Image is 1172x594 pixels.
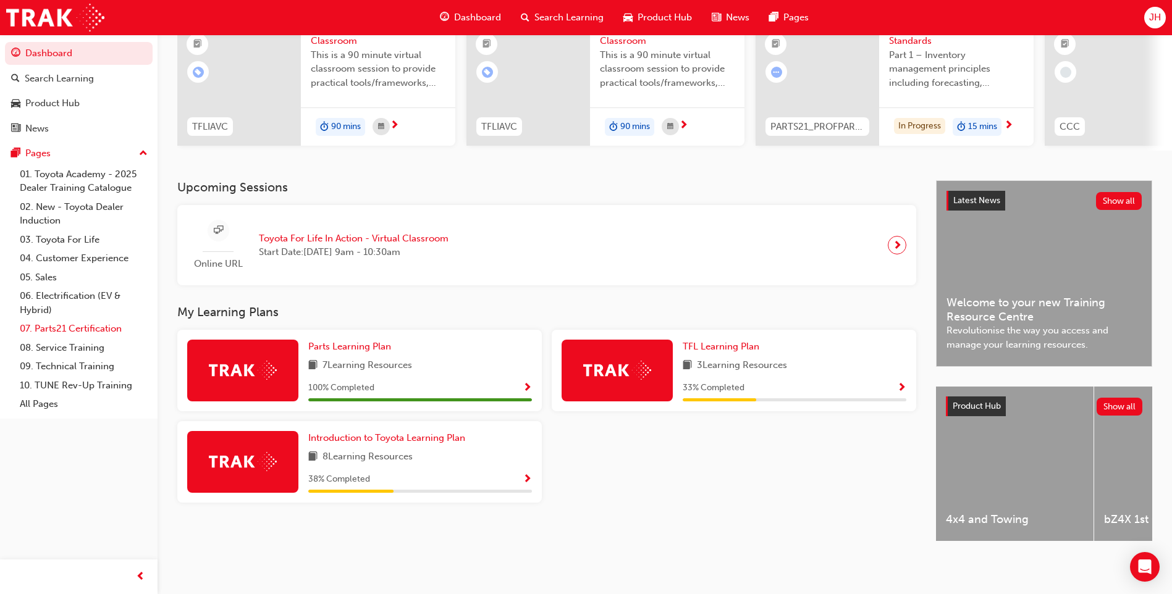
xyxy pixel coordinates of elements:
span: duration-icon [957,119,966,135]
a: Product HubShow all [946,396,1142,416]
span: learningRecordVerb_NONE-icon [1060,67,1071,78]
span: News [726,10,749,25]
span: PARTS21_PROFPART1_0923_EL [770,120,864,134]
span: search-icon [11,73,20,85]
span: Online URL [187,257,249,271]
button: Show all [1096,192,1142,210]
div: News [25,122,49,136]
img: Trak [583,361,651,380]
a: 4x4 and Towing [936,387,1094,541]
div: Search Learning [25,72,94,86]
a: 01. Toyota Academy - 2025 Dealer Training Catalogue [15,165,153,198]
span: booktick-icon [483,36,491,52]
div: Product Hub [25,96,80,111]
span: pages-icon [769,10,778,25]
a: Latest NewsShow all [946,191,1142,211]
img: Trak [209,452,277,471]
button: JH [1144,7,1166,28]
a: TFL Learning Plan [683,340,764,354]
span: booktick-icon [772,36,780,52]
button: Show Progress [523,472,532,487]
span: learningRecordVerb_ATTEMPT-icon [771,67,782,78]
span: 33 % Completed [683,381,744,395]
a: Latest NewsShow allWelcome to your new Training Resource CentreRevolutionise the way you access a... [936,180,1152,367]
a: Parts Learning Plan [308,340,396,354]
h3: My Learning Plans [177,305,916,319]
span: Parts Learning Plan [308,341,391,352]
span: Start Date: [DATE] 9am - 10:30am [259,245,449,259]
span: next-icon [1004,120,1013,132]
button: Show Progress [523,380,532,396]
span: 3 Learning Resources [697,358,787,374]
span: Part 1 – Inventory management principles including forecasting, processes, and techniques. [889,48,1024,90]
img: Trak [6,4,104,31]
span: 100 % Completed [308,381,374,395]
button: DashboardSearch LearningProduct HubNews [5,40,153,142]
a: Dashboard [5,42,153,65]
a: guage-iconDashboard [430,5,511,30]
span: CCC [1060,120,1080,134]
span: next-icon [390,120,399,132]
a: 05. Sales [15,268,153,287]
a: car-iconProduct Hub [613,5,702,30]
span: 4x4 and Towing [946,512,1084,527]
span: Show Progress [523,383,532,394]
button: Show Progress [897,380,906,396]
div: In Progress [894,118,945,135]
a: 02. New - Toyota Dealer Induction [15,198,153,230]
span: Welcome to your new Training Resource Centre [946,296,1142,324]
a: 06. Electrification (EV & Hybrid) [15,287,153,319]
a: News [5,117,153,140]
a: search-iconSearch Learning [511,5,613,30]
a: 09. Technical Training [15,357,153,376]
div: Open Intercom Messenger [1130,552,1160,582]
span: car-icon [623,10,633,25]
a: All Pages [15,395,153,414]
span: duration-icon [320,119,329,135]
span: next-icon [679,120,688,132]
span: search-icon [521,10,529,25]
a: 04. Customer Experience [15,249,153,268]
span: JH [1149,10,1161,25]
span: Show Progress [897,383,906,394]
span: calendar-icon [667,119,673,135]
span: 38 % Completed [308,472,370,487]
button: Pages [5,142,153,165]
span: next-icon [893,236,902,254]
span: Toyota For Life In Action - Virtual Classroom [259,232,449,246]
span: Pages [783,10,809,25]
span: 90 mins [331,120,361,134]
span: pages-icon [11,148,20,159]
span: guage-icon [11,48,20,59]
span: 90 mins [620,120,650,134]
span: Latest News [953,195,1000,206]
span: car-icon [11,98,20,109]
span: guage-icon [440,10,449,25]
span: booktick-icon [1061,36,1069,52]
a: Online URLToyota For Life In Action - Virtual ClassroomStart Date:[DATE] 9am - 10:30am [187,215,906,276]
span: Show Progress [523,474,532,485]
span: learningRecordVerb_ENROLL-icon [482,67,493,78]
span: Product Hub [953,401,1001,411]
span: 8 Learning Resources [323,450,413,465]
span: TFLIAVC [192,120,228,134]
a: 10. TUNE Rev-Up Training [15,376,153,395]
a: Search Learning [5,67,153,90]
a: 07. Parts21 Certification [15,319,153,338]
span: Dashboard [454,10,501,25]
a: Introduction to Toyota Learning Plan [308,431,470,445]
a: news-iconNews [702,5,759,30]
span: Search Learning [534,10,604,25]
span: news-icon [712,10,721,25]
span: book-icon [683,358,692,374]
a: 03. Toyota For Life [15,230,153,249]
span: book-icon [308,450,318,465]
img: Trak [209,361,277,380]
span: Introduction to Toyota Learning Plan [308,432,465,443]
span: news-icon [11,123,20,135]
span: TFL Learning Plan [683,341,759,352]
a: Product Hub [5,92,153,115]
span: 15 mins [968,120,997,134]
span: duration-icon [609,119,618,135]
